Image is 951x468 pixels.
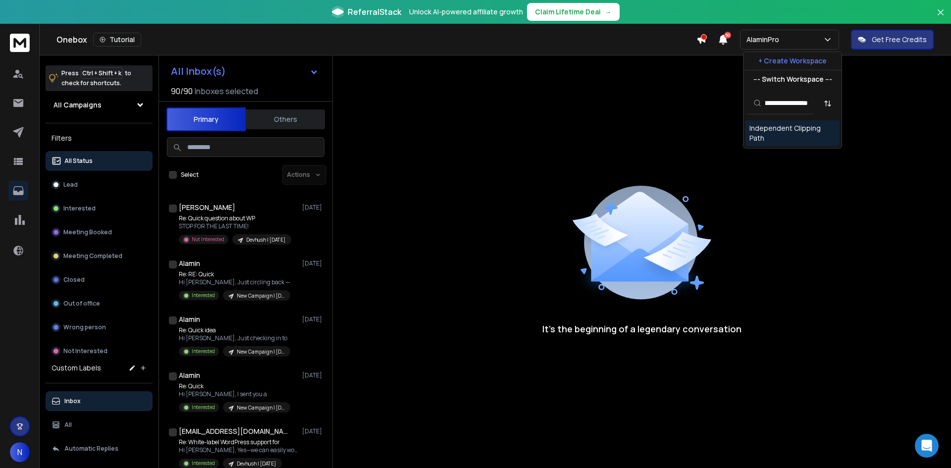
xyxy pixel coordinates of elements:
p: Re: Quick [179,382,290,390]
p: Hi [PERSON_NAME], I sent you a [179,390,290,398]
button: Lead [46,175,153,195]
h1: Alamin [179,259,200,268]
p: + Create Workspace [758,56,827,66]
h1: Alamin [179,370,200,380]
p: New Campaign | [DATE] | EU [237,348,284,356]
span: ReferralStack [348,6,401,18]
p: New Campaign | [DATE] [237,404,284,412]
button: Claim Lifetime Deal→ [527,3,620,21]
button: All Campaigns [46,95,153,115]
h1: [PERSON_NAME] [179,203,235,212]
p: Interested [63,205,96,212]
div: Independent Clipping Path [749,123,836,143]
h3: Filters [46,131,153,145]
p: [DATE] [302,315,324,323]
button: All Status [46,151,153,171]
p: Hi [PERSON_NAME], Just circling back — [179,278,290,286]
button: All [46,415,153,435]
p: [DATE] [302,204,324,211]
p: All Status [64,157,93,165]
p: Out of office [63,300,100,308]
p: It’s the beginning of a legendary conversation [542,322,741,336]
p: Re: Quick question about WP [179,214,291,222]
h1: Alamin [179,314,200,324]
button: Inbox [46,391,153,411]
button: Interested [46,199,153,218]
h1: All Campaigns [53,100,102,110]
button: Wrong person [46,317,153,337]
p: Devhush | [DATE] [246,236,285,244]
p: Automatic Replies [64,445,118,453]
p: Interested [192,404,215,411]
button: Get Free Credits [851,30,934,50]
p: Wrong person [63,323,106,331]
button: Meeting Booked [46,222,153,242]
button: N [10,442,30,462]
p: Re: White-label WordPress support for [179,438,298,446]
p: [DATE] [302,371,324,379]
p: Re: Quick idea [179,326,290,334]
p: Meeting Booked [63,228,112,236]
p: [DATE] [302,260,324,267]
p: Interested [192,348,215,355]
p: All [64,421,72,429]
p: --- Switch Workspace --- [753,74,832,84]
p: [DATE] [302,427,324,435]
button: Closed [46,270,153,290]
p: Meeting Completed [63,252,122,260]
button: Not Interested [46,341,153,361]
p: Re: RE: Quick [179,270,290,278]
button: Out of office [46,294,153,313]
p: Not Interested [192,236,224,243]
span: Ctrl + Shift + k [81,67,123,79]
button: All Inbox(s) [163,61,326,81]
p: AlaminPro [746,35,783,45]
p: Unlock AI-powered affiliate growth [409,7,523,17]
h1: All Inbox(s) [171,66,226,76]
span: 90 / 90 [171,85,193,97]
button: Others [246,108,325,130]
p: Hi [PERSON_NAME], Yes—we can easily work [179,446,298,454]
button: Primary [166,107,246,131]
h3: Inboxes selected [195,85,258,97]
div: Onebox [56,33,696,47]
p: Closed [63,276,85,284]
button: Meeting Completed [46,246,153,266]
span: 50 [724,32,731,39]
h3: Custom Labels [52,363,101,373]
p: Hi [PERSON_NAME], Just checking in to [179,334,290,342]
p: Interested [192,292,215,299]
p: Devhush | [DATE] [237,460,276,468]
p: Press to check for shortcuts. [61,68,131,88]
p: STOP FOR THE LAST TIME! [179,222,291,230]
div: Open Intercom Messenger [915,434,939,458]
span: → [605,7,612,17]
p: Interested [192,460,215,467]
p: Lead [63,181,78,189]
button: Automatic Replies [46,439,153,459]
p: Not Interested [63,347,107,355]
button: Close banner [934,6,947,30]
button: Tutorial [93,33,141,47]
button: + Create Workspace [743,52,842,70]
p: Inbox [64,397,81,405]
p: Get Free Credits [872,35,927,45]
h1: [EMAIL_ADDRESS][DOMAIN_NAME] [179,426,288,436]
label: Select [181,171,199,179]
button: Sort by Sort A-Z [818,94,838,113]
p: New Campaign | [DATE] | EU [237,292,284,300]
